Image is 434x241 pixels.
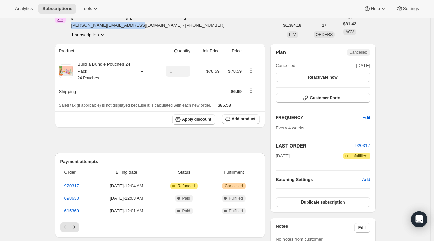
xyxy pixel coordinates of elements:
span: Billing date [97,169,156,176]
small: 24 Pouches [78,76,99,80]
span: Sales tax (if applicable) is not displayed because it is calculated with each new order. [59,103,211,108]
span: Status [160,169,208,176]
button: Add product [222,114,260,124]
span: [DATE] · 12:04 AM [97,183,156,189]
button: 920317 [355,142,370,149]
button: Help [360,4,390,14]
h6: Batching Settings [276,176,362,183]
button: Product actions [246,67,256,74]
span: [PERSON_NAME][EMAIL_ADDRESS][DOMAIN_NAME] · [PHONE_NUMBER] [71,22,225,29]
span: $6.99 [230,89,242,94]
span: Fulfilled [229,208,243,214]
th: Shipping [55,84,157,99]
button: Shipping actions [246,87,256,95]
span: Cancelled [349,50,367,55]
h2: Payment attempts [60,158,260,165]
th: Product [55,44,157,58]
span: Fulfillment [212,169,256,176]
div: Open Intercom Messenger [411,211,427,227]
span: Unfulfilled [350,153,368,159]
span: Apply discount [182,117,211,122]
button: Edit [354,223,370,233]
div: Build a Bundle Pouches 24 Pack [73,61,133,81]
span: Duplicate subscription [301,199,345,205]
button: Analytics [11,4,37,14]
span: LTV [289,32,296,37]
span: [DATE] · 12:01 AM [97,208,156,214]
span: Reactivate now [308,75,337,80]
span: Add product [232,116,255,122]
th: Order [60,165,95,180]
nav: Pagination [60,222,260,232]
button: Product actions [71,31,106,38]
span: Customer Portal [310,95,341,101]
span: Paid [182,196,190,201]
span: 17 [322,23,326,28]
button: $1,384.18 [279,21,305,30]
span: Edit [358,225,366,231]
span: $78.59 [206,69,220,74]
a: 920317 [64,183,79,188]
span: [DATE] · 12:03 AM [97,195,156,202]
span: Cancelled [225,183,243,189]
span: Subscriptions [42,6,72,11]
span: [DATE] [356,62,370,69]
button: Duplicate subscription [276,197,370,207]
button: Customer Portal [276,93,370,103]
button: 17 [318,21,330,30]
span: Every 4 weeks [276,125,304,130]
h2: LAST ORDER [276,142,355,149]
span: $78.59 [228,69,242,74]
th: Unit Price [192,44,221,58]
span: Help [371,6,380,11]
a: 920317 [355,143,370,148]
button: Reactivate now [276,73,370,82]
h2: Plan [276,49,286,56]
span: Add [362,176,370,183]
span: $85.58 [218,103,231,108]
span: Settings [403,6,419,11]
span: ORDERS [316,32,333,37]
th: Price [222,44,244,58]
span: Tools [82,6,92,11]
span: Analytics [15,6,33,11]
span: AOV [345,30,354,34]
button: Tools [78,4,103,14]
div: [PERSON_NAME] [PERSON_NAME] [71,12,194,19]
h2: FREQUENCY [276,114,362,121]
span: $1,384.18 [283,23,301,28]
span: Cancelled [276,62,295,69]
button: Add [358,174,374,185]
span: Refunded [177,183,195,189]
span: [DATE] [276,153,290,159]
h3: Notes [276,223,354,233]
a: 615369 [64,208,79,213]
span: Fulfilled [229,196,243,201]
th: Quantity [156,44,192,58]
button: Apply discount [172,114,215,125]
button: Subscriptions [38,4,76,14]
span: Ashley Uribe [55,12,66,23]
span: Edit [362,114,370,121]
button: Settings [392,4,423,14]
span: Paid [182,208,190,214]
button: Edit [358,112,374,123]
a: 698630 [64,196,79,201]
span: $81.42 [343,21,356,27]
button: Next [70,222,79,232]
